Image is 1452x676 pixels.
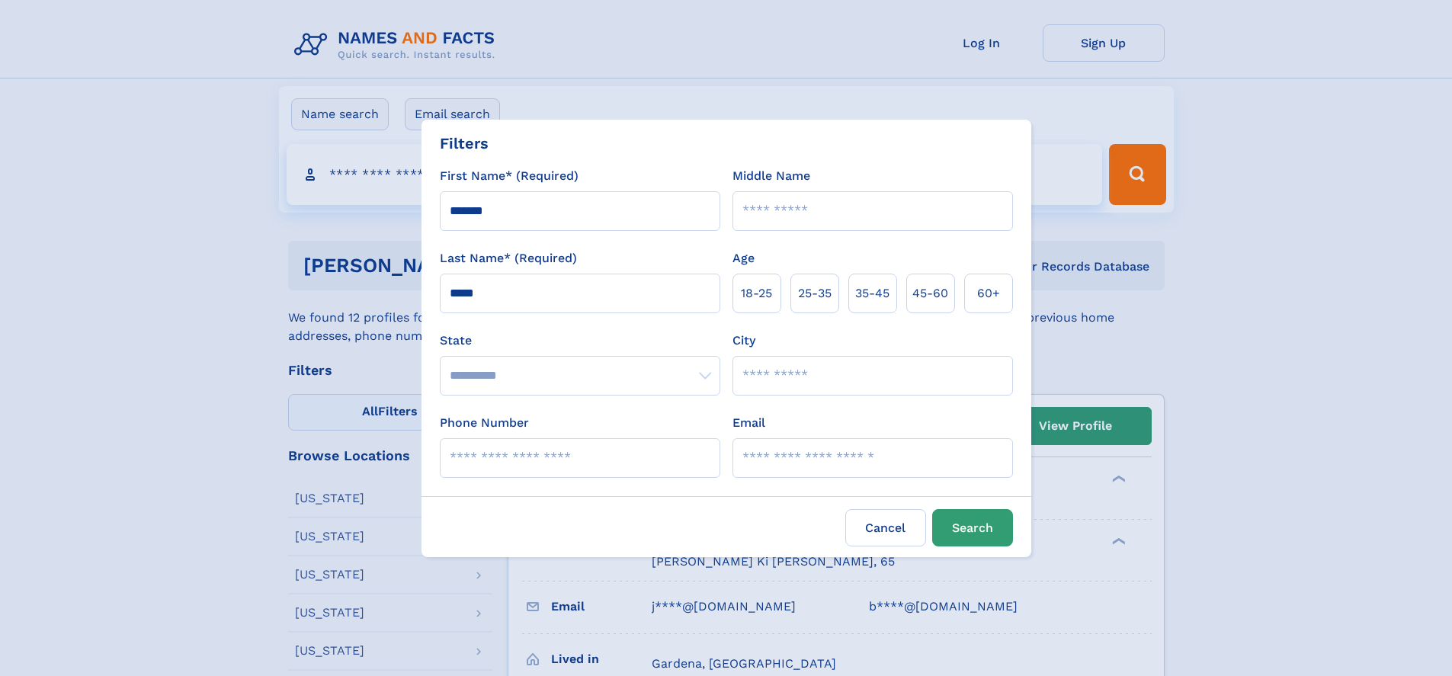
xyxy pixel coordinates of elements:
[440,167,579,185] label: First Name* (Required)
[440,414,529,432] label: Phone Number
[440,332,720,350] label: State
[440,249,577,268] label: Last Name* (Required)
[440,132,489,155] div: Filters
[741,284,772,303] span: 18‑25
[977,284,1000,303] span: 60+
[845,509,926,546] label: Cancel
[798,284,832,303] span: 25‑35
[732,167,810,185] label: Middle Name
[855,284,889,303] span: 35‑45
[912,284,948,303] span: 45‑60
[732,332,755,350] label: City
[932,509,1013,546] button: Search
[732,414,765,432] label: Email
[732,249,755,268] label: Age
